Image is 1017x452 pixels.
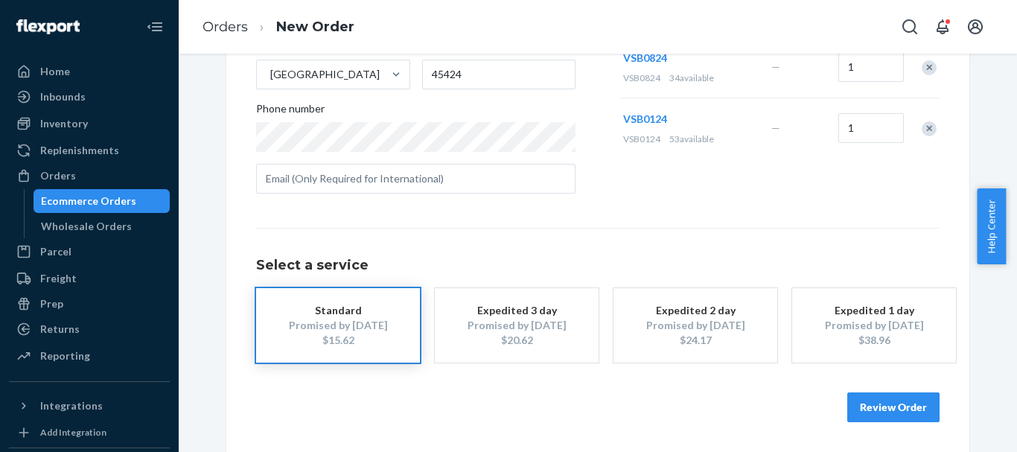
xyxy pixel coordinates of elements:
[140,12,170,42] button: Close Navigation
[34,189,170,213] a: Ecommerce Orders
[928,12,957,42] button: Open notifications
[922,60,937,75] div: Remove Item
[270,67,380,82] div: [GEOGRAPHIC_DATA]
[34,214,170,238] a: Wholesale Orders
[278,333,398,348] div: $15.62
[636,318,755,333] div: Promised by [DATE]
[9,139,170,162] a: Replenishments
[814,333,934,348] div: $38.96
[457,303,576,318] div: Expedited 3 day
[278,303,398,318] div: Standard
[623,51,667,66] button: VSB0824
[191,5,366,49] ol: breadcrumbs
[40,348,90,363] div: Reporting
[40,426,106,439] div: Add Integration
[9,60,170,83] a: Home
[203,19,248,35] a: Orders
[40,143,119,158] div: Replenishments
[814,318,934,333] div: Promised by [DATE]
[623,51,667,64] span: VSB0824
[623,72,660,83] span: VSB0824
[40,398,103,413] div: Integrations
[613,288,777,363] button: Expedited 2 dayPromised by [DATE]$24.17
[847,392,940,422] button: Review Order
[9,267,170,290] a: Freight
[9,240,170,264] a: Parcel
[422,60,576,89] input: ZIP Code
[9,394,170,418] button: Integrations
[269,67,270,82] input: [GEOGRAPHIC_DATA]
[771,60,780,73] span: —
[40,244,71,259] div: Parcel
[276,19,354,35] a: New Order
[40,64,70,79] div: Home
[9,424,170,442] a: Add Integration
[16,19,80,34] img: Flexport logo
[457,318,576,333] div: Promised by [DATE]
[922,121,937,136] div: Remove Item
[256,288,420,363] button: StandardPromised by [DATE]$15.62
[256,258,940,273] h1: Select a service
[669,72,714,83] span: 34 available
[9,112,170,136] a: Inventory
[636,303,755,318] div: Expedited 2 day
[278,318,398,333] div: Promised by [DATE]
[9,317,170,341] a: Returns
[838,113,904,143] input: Quantity
[256,101,325,122] span: Phone number
[9,164,170,188] a: Orders
[623,133,660,144] span: VSB0124
[41,194,136,209] div: Ecommerce Orders
[40,116,88,131] div: Inventory
[623,112,667,127] button: VSB0124
[9,344,170,368] a: Reporting
[41,219,132,234] div: Wholesale Orders
[256,164,576,194] input: Email (Only Required for International)
[9,292,170,316] a: Prep
[457,333,576,348] div: $20.62
[814,303,934,318] div: Expedited 1 day
[960,12,990,42] button: Open account menu
[40,296,63,311] div: Prep
[40,271,77,286] div: Freight
[435,288,599,363] button: Expedited 3 dayPromised by [DATE]$20.62
[771,121,780,134] span: —
[40,322,80,337] div: Returns
[623,112,667,125] span: VSB0124
[636,333,755,348] div: $24.17
[669,133,714,144] span: 53 available
[838,52,904,82] input: Quantity
[40,89,86,104] div: Inbounds
[792,288,956,363] button: Expedited 1 dayPromised by [DATE]$38.96
[977,188,1006,264] button: Help Center
[895,12,925,42] button: Open Search Box
[40,168,76,183] div: Orders
[9,85,170,109] a: Inbounds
